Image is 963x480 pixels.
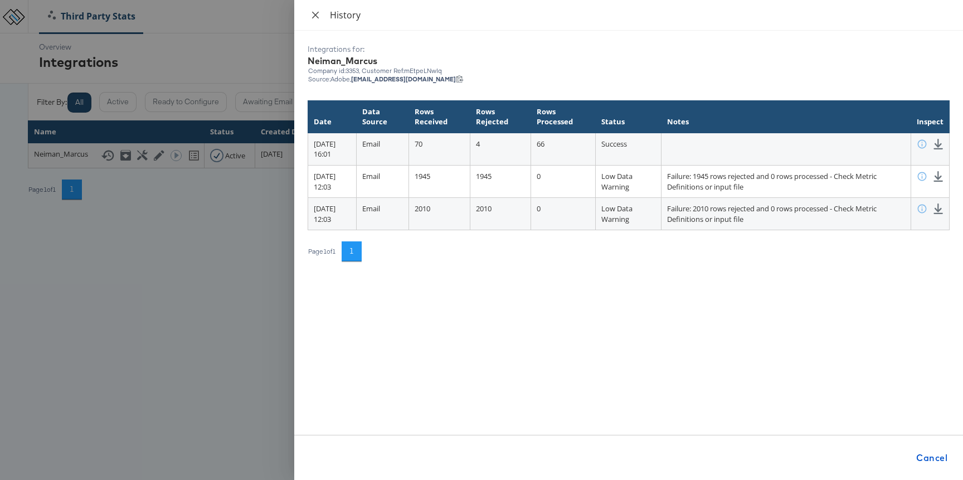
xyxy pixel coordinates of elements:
[409,100,470,133] th: Rows Received
[601,171,633,192] span: Low Data Warning
[308,55,950,67] div: Neiman_Marcus
[667,203,877,224] span: Failure: 2010 rows rejected and 0 rows processed - Check Metric Definitions or input file
[308,44,950,55] div: Integrations for:
[308,166,357,198] td: [DATE] 12:03
[661,100,911,133] th: Notes
[330,9,950,21] div: History
[595,100,661,133] th: Status
[308,67,950,75] div: Company id: 3353 , Customer Ref: mEtpeLNwIq
[308,198,357,230] td: [DATE] 12:03
[362,139,380,149] span: Email
[409,133,470,165] td: 70
[308,10,323,21] button: Close
[362,171,380,181] span: Email
[351,75,456,83] strong: [EMAIL_ADDRESS][DOMAIN_NAME]
[531,133,595,165] td: 66
[470,100,531,133] th: Rows Rejected
[409,166,470,198] td: 1945
[470,198,531,230] td: 2010
[667,171,877,192] span: Failure: 1945 rows rejected and 0 rows processed - Check Metric Definitions or input file
[311,11,320,20] span: close
[308,75,949,83] div: Source: Adobe,
[342,241,362,261] button: 1
[601,203,633,224] span: Low Data Warning
[409,198,470,230] td: 2010
[916,450,947,466] span: Cancel
[601,139,627,149] span: Success
[531,166,595,198] td: 0
[531,100,595,133] th: Rows Processed
[308,100,357,133] th: Date
[531,198,595,230] td: 0
[912,447,952,469] button: Cancel
[308,248,336,255] div: Page 1 of 1
[357,100,409,133] th: Data Source
[911,100,949,133] th: Inspect
[308,133,357,165] td: [DATE] 16:01
[470,166,531,198] td: 1945
[362,203,380,214] span: Email
[470,133,531,165] td: 4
